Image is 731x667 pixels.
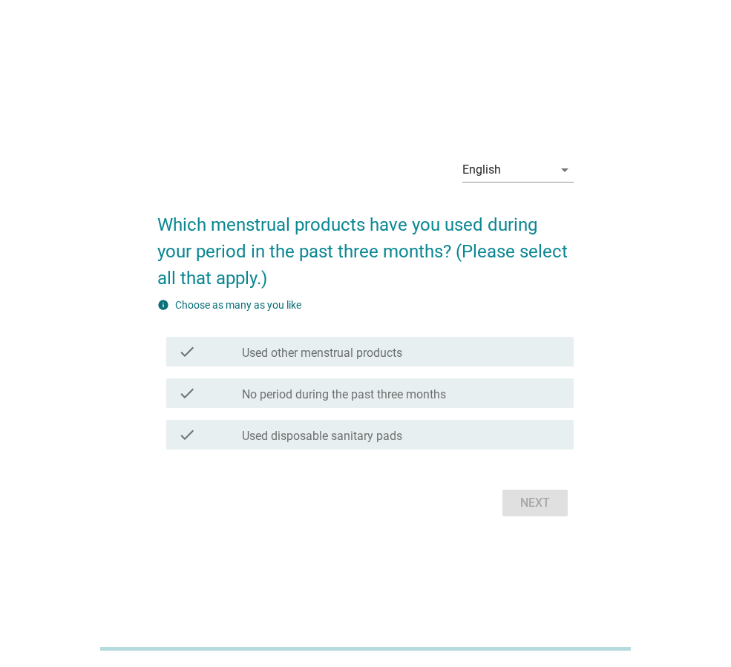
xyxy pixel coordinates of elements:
[242,387,446,402] label: No period during the past three months
[242,429,402,444] label: Used disposable sanitary pads
[556,161,574,179] i: arrow_drop_down
[462,163,501,177] div: English
[157,197,574,292] h2: Which menstrual products have you used during your period in the past three months? (Please selec...
[178,343,196,361] i: check
[178,384,196,402] i: check
[157,299,169,311] i: info
[242,346,402,361] label: Used other menstrual products
[175,299,301,311] label: Choose as many as you like
[178,426,196,444] i: check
